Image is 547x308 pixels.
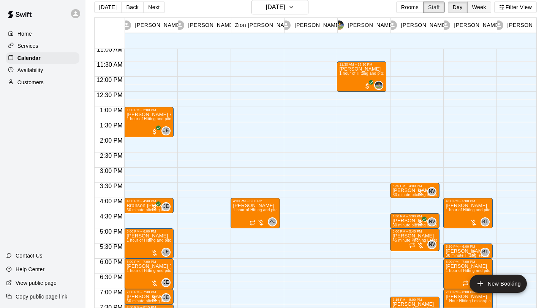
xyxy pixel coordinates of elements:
div: 5:00 PM – 5:45 PM: 45 minute Pitching Lesson [390,228,439,251]
span: Recurring event [250,220,256,226]
span: 11:00 AM [95,46,125,53]
span: 1 hour of Hitting and pitching/fielding (Lane 5 (65)) [446,269,536,273]
p: [PERSON_NAME] [188,21,234,29]
div: 3:30 PM – 4:00 PM: Jackson Gonzalez [390,183,439,198]
p: [PERSON_NAME] [348,21,394,29]
span: Nathan Volf [430,217,436,226]
div: Home [6,28,79,39]
span: 3:30 PM [98,183,125,189]
div: 6:00 PM – 7:00 PM [126,260,171,264]
span: NV [429,188,435,195]
span: Nathan Volf [430,187,436,196]
span: 5:00 PM [98,228,125,235]
div: 7:00 PM – 8:00 PM [446,290,490,294]
div: Justin Evans [161,126,171,135]
span: 2:00 PM [98,137,125,144]
span: Justin Evans [164,126,171,135]
span: 12:00 PM [95,77,124,83]
div: 3:30 PM – 4:00 PM [392,184,437,188]
div: Services [6,40,79,52]
div: 4:30 PM – 5:00 PM [392,214,437,218]
div: Nathan Volf [427,187,436,196]
div: Nathan Volf [427,240,436,249]
span: 30 minute pitching lesson (Lane 4 (65)) [126,299,196,303]
span: All customers have paid [364,82,371,90]
span: Justin Evans [164,293,171,302]
div: 7:00 PM – 7:30 PM [126,290,171,294]
div: 4:00 PM – 4:30 PM [126,199,171,203]
p: [PERSON_NAME] [401,21,447,29]
span: 4:30 PM [98,213,125,220]
p: Contact Us [16,252,43,259]
span: Recurring event [462,280,468,286]
h6: [DATE] [266,2,285,13]
div: 5:00 PM – 6:00 PM [126,229,171,233]
p: View public page [16,279,57,287]
div: Justin Evans [161,278,171,287]
p: Copy public page link [16,293,67,300]
img: Mike Morrison III [375,82,383,89]
p: [PERSON_NAME] [135,21,181,29]
span: 2:30 PM [98,152,125,159]
span: ZC [269,218,276,226]
p: Services [17,42,38,50]
div: 7:00 PM – 7:30 PM: Parker Wehner [124,289,174,304]
a: Customers [6,77,79,88]
span: BT [482,248,488,256]
div: 11:30 AM – 12:30 PM: Ripley Maher [337,61,386,92]
span: 1 hour of Hitting and pitching/fielding (Lane 4 (65)) [233,208,323,212]
div: 5:30 PM – 6:00 PM [446,245,490,248]
span: JE [163,248,169,256]
span: 1 hour of Hitting and pitching/fielding (Lane 5 (65)) [446,208,536,212]
p: Availability [17,66,43,74]
div: 1:00 PM – 2:00 PM: Kamin Breg [124,107,174,137]
button: add [470,275,527,293]
a: Availability [6,64,79,76]
p: Home [17,30,32,38]
p: [PERSON_NAME] [294,21,341,29]
button: [DATE] [94,2,122,13]
span: Justin Evans [164,278,171,287]
p: Customers [17,79,44,86]
span: JE [163,127,169,135]
span: 45 minute Pitching Lesson (Lane 6 (65)) [392,238,464,242]
span: 7:00 PM [98,289,125,295]
div: Justin Evans [161,293,171,302]
div: 5:00 PM – 6:00 PM: Garrett Dickerson [124,228,174,259]
span: JE [163,294,169,302]
span: 1 hour of Hitting and pitching/fielding (speed agility/weight room) [126,269,242,273]
div: Justin Evans [161,202,171,211]
button: Rooms [396,2,424,13]
span: Brandon Taylor [484,248,490,257]
span: 30 minute pitching lesson (Lane 6 (65)) [126,208,196,212]
span: Justin Evans [164,248,171,257]
a: Calendar [6,52,79,64]
div: Nathan Volf [427,217,436,226]
span: Mike Morrison III [377,81,383,90]
span: 30 minute pitching lesson (Lane 6 (65)) [392,223,462,227]
span: All customers have paid [417,219,424,226]
span: Brandon Taylor [484,217,490,226]
span: 6:00 PM [98,259,125,265]
button: Next [143,2,164,13]
div: 6:00 PM – 7:00 PM [446,260,490,264]
span: Zion Clonts [271,217,277,226]
div: 4:00 PM – 5:00 PM: 1 hour of Hitting and pitching/fielding [231,198,280,228]
div: 4:00 PM – 4:30 PM: Branson Curry [124,198,174,213]
div: Mike Morrison III [374,81,383,90]
button: Day [448,2,468,13]
p: Help Center [16,266,44,273]
span: BT [482,218,488,226]
span: 30 minute pitching lesson (Lane 4 (65)) [392,193,462,197]
span: 3:00 PM [98,168,125,174]
span: JE [163,279,169,286]
div: 6:00 PM – 7:00 PM: Maddox Farmer [124,259,174,289]
div: Brandon Taylor [481,248,490,257]
span: 4:00 PM [98,198,125,204]
div: Justin Evans [161,248,171,257]
div: 4:00 PM – 5:00 PM [446,199,490,203]
div: 4:30 PM – 5:00 PM: 30 minute pitching lesson [390,213,439,228]
button: Back [121,2,144,13]
span: 1:00 PM [98,107,125,113]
